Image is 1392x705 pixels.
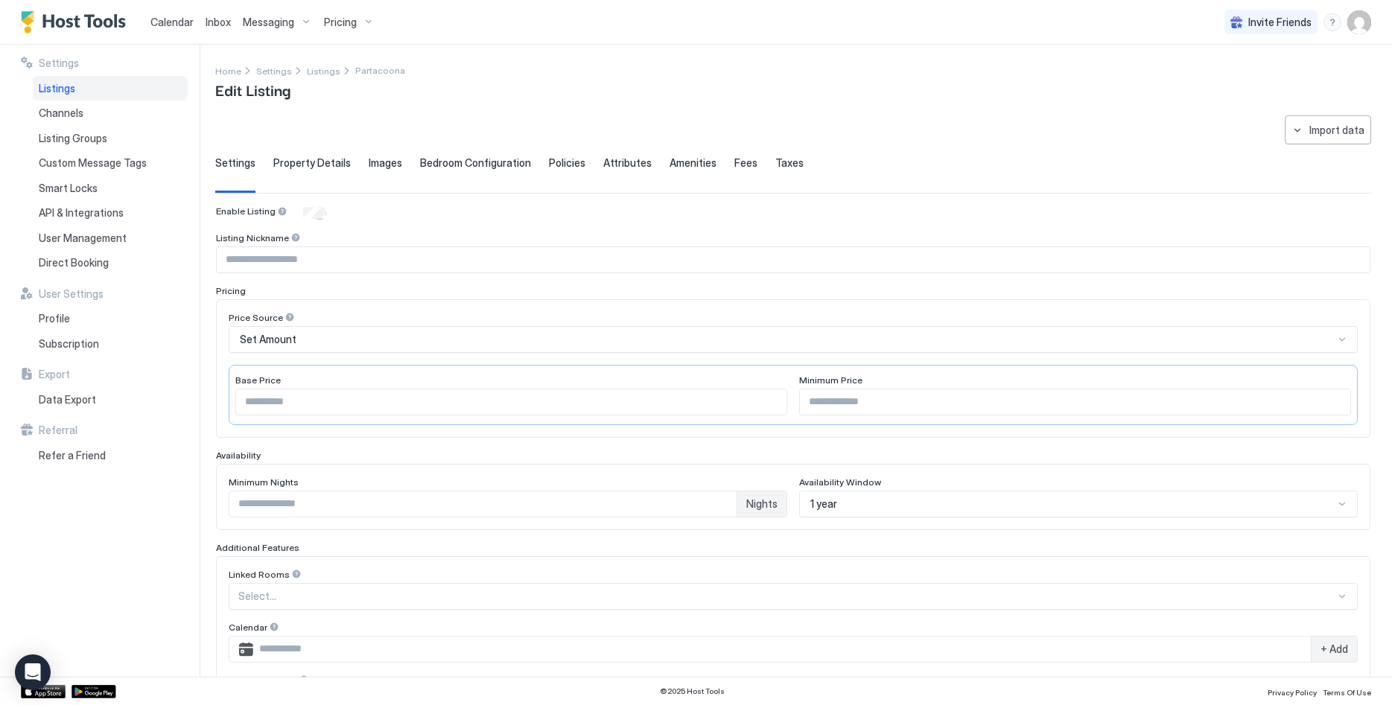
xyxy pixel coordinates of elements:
[355,65,405,76] span: Breadcrumb
[256,63,292,78] a: Settings
[216,542,299,553] span: Additional Features
[603,156,652,170] span: Attributes
[1321,642,1348,656] span: + Add
[33,306,188,331] a: Profile
[206,16,231,28] span: Inbox
[734,156,757,170] span: Fees
[1323,683,1371,699] a: Terms Of Use
[33,150,188,176] a: Custom Message Tags
[21,685,66,698] a: App Store
[39,287,104,301] span: User Settings
[39,312,70,325] span: Profile
[39,449,106,462] span: Refer a Friend
[256,63,292,78] div: Breadcrumb
[33,331,188,357] a: Subscription
[33,443,188,468] a: Refer a Friend
[236,389,786,415] input: Input Field
[307,63,340,78] div: Breadcrumb
[799,374,862,386] span: Minimum Price
[33,387,188,412] a: Data Export
[217,247,1370,272] input: Input Field
[39,82,75,95] span: Listings
[150,14,194,30] a: Calendar
[215,156,255,170] span: Settings
[229,491,737,517] input: Input Field
[273,156,351,170] span: Property Details
[215,66,241,77] span: Home
[33,176,188,201] a: Smart Locks
[39,182,98,195] span: Smart Locks
[39,368,70,381] span: Export
[39,132,107,145] span: Listing Groups
[39,424,77,437] span: Referral
[39,232,127,245] span: User Management
[1268,683,1317,699] a: Privacy Policy
[71,685,116,698] a: Google Play Store
[33,226,188,251] a: User Management
[775,156,804,170] span: Taxes
[810,497,837,511] span: 1 year
[33,200,188,226] a: API & Integrations
[39,156,147,170] span: Custom Message Tags
[39,57,79,70] span: Settings
[746,497,778,511] span: Nights
[215,63,241,78] a: Home
[256,66,292,77] span: Settings
[307,66,340,77] span: Listings
[215,78,290,101] span: Edit Listing
[206,14,231,30] a: Inbox
[39,393,96,406] span: Data Export
[799,476,881,488] span: Availability Window
[229,674,297,686] span: Export Calendar
[369,156,402,170] span: Images
[324,16,357,29] span: Pricing
[15,654,51,690] div: Open Intercom Messenger
[39,206,124,220] span: API & Integrations
[33,126,188,151] a: Listing Groups
[1248,16,1312,29] span: Invite Friends
[39,256,109,269] span: Direct Booking
[229,569,290,580] span: Linked Rooms
[1323,688,1371,697] span: Terms Of Use
[800,389,1350,415] input: Input Field
[229,476,299,488] span: Minimum Nights
[229,312,283,323] span: Price Source
[229,622,267,633] span: Calendar
[216,285,246,296] span: Pricing
[240,333,296,346] span: Set Amount
[660,686,725,696] span: © 2025 Host Tools
[216,232,289,243] span: Listing Nickname
[549,156,585,170] span: Policies
[21,11,133,34] a: Host Tools Logo
[235,374,281,386] span: Base Price
[216,450,261,461] span: Availability
[243,16,294,29] span: Messaging
[39,106,83,120] span: Channels
[1285,115,1371,144] button: Import data
[420,156,531,170] span: Bedroom Configuration
[1323,13,1341,31] div: menu
[33,101,188,126] a: Channels
[1309,122,1364,138] div: Import data
[1347,10,1371,34] div: User profile
[39,337,99,351] span: Subscription
[670,156,716,170] span: Amenities
[33,76,188,101] a: Listings
[33,250,188,275] a: Direct Booking
[1268,688,1317,697] span: Privacy Policy
[215,63,241,78] div: Breadcrumb
[216,205,276,217] span: Enable Listing
[150,16,194,28] span: Calendar
[307,63,340,78] a: Listings
[253,637,1311,662] input: Input Field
